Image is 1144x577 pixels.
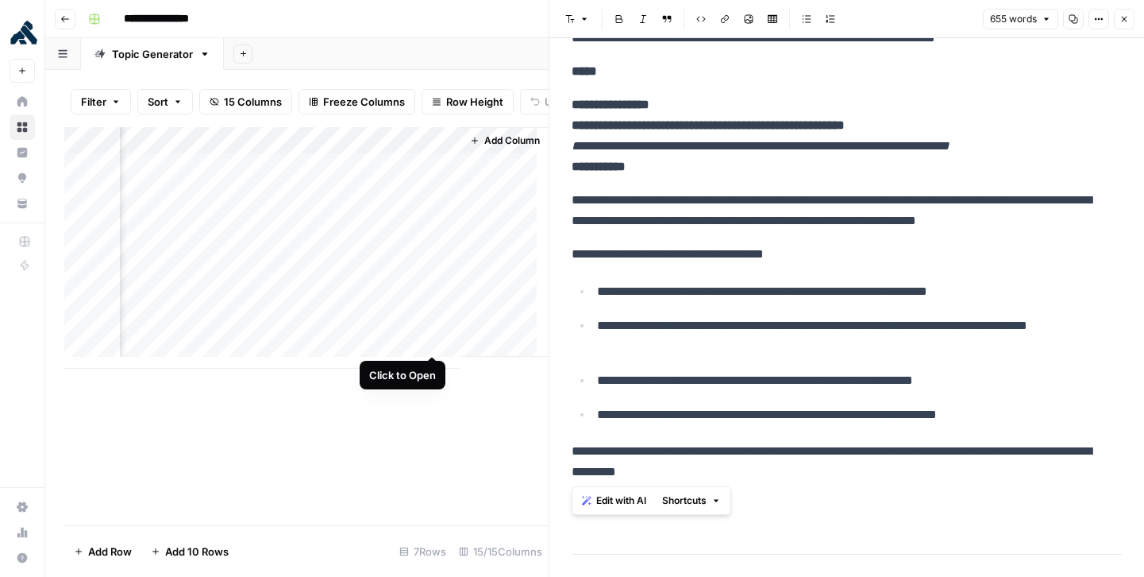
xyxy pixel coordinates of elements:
[662,494,707,508] span: Shortcuts
[10,140,35,165] a: Insights
[10,89,35,114] a: Home
[10,494,35,520] a: Settings
[453,539,549,564] div: 15/15 Columns
[484,134,540,148] span: Add Column
[88,544,132,560] span: Add Row
[10,191,35,216] a: Your Data
[165,544,229,560] span: Add 10 Rows
[148,94,168,110] span: Sort
[10,13,35,52] button: Workspace: Kong
[137,89,193,114] button: Sort
[199,89,292,114] button: 15 Columns
[422,89,514,114] button: Row Height
[10,520,35,545] a: Usage
[10,165,35,191] a: Opportunities
[446,94,503,110] span: Row Height
[10,545,35,571] button: Help + Support
[520,89,582,114] button: Undo
[323,94,405,110] span: Freeze Columns
[576,490,653,511] button: Edit with AI
[81,94,106,110] span: Filter
[393,539,453,564] div: 7 Rows
[983,9,1058,29] button: 655 words
[369,367,436,383] div: Click to Open
[464,130,546,151] button: Add Column
[299,89,415,114] button: Freeze Columns
[64,539,141,564] button: Add Row
[71,89,131,114] button: Filter
[224,94,282,110] span: 15 Columns
[10,114,35,140] a: Browse
[596,494,646,508] span: Edit with AI
[112,46,193,62] div: Topic Generator
[81,38,224,70] a: Topic Generator
[10,18,38,47] img: Kong Logo
[141,539,238,564] button: Add 10 Rows
[656,490,727,511] button: Shortcuts
[990,12,1037,26] span: 655 words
